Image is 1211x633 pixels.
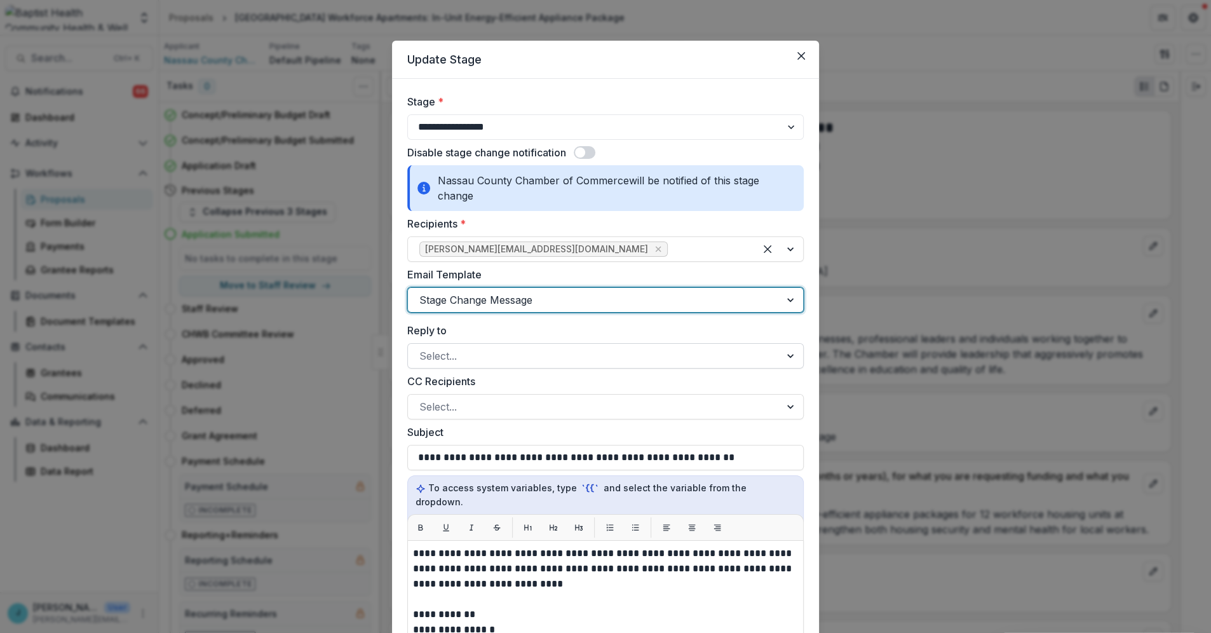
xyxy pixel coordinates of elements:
button: Underline [436,517,456,538]
label: Stage [407,94,796,109]
span: [PERSON_NAME][EMAIL_ADDRESS][DOMAIN_NAME] [425,244,648,255]
button: H3 [569,517,589,538]
button: Align center [682,517,702,538]
header: Update Stage [392,41,819,79]
button: Strikethrough [487,517,507,538]
button: List [625,517,646,538]
button: Italic [461,517,482,538]
button: Close [791,46,811,66]
div: Remove regina@nassaucountyflchamber.com [652,243,665,255]
code: `{{` [579,482,601,495]
button: List [600,517,620,538]
label: CC Recipients [407,374,796,389]
label: Recipients [407,216,796,231]
div: Clear selected options [757,239,778,259]
button: Align right [707,517,727,538]
label: Disable stage change notification [407,145,566,160]
label: Email Template [407,267,796,282]
label: Reply to [407,323,796,338]
button: Bold [410,517,431,538]
div: Nassau County Chamber of Commerce will be notified of this stage change [407,165,804,211]
p: To access system variables, type and select the variable from the dropdown. [416,481,795,508]
button: H1 [518,517,538,538]
label: Subject [407,425,796,440]
button: Align left [656,517,677,538]
button: H2 [543,517,564,538]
